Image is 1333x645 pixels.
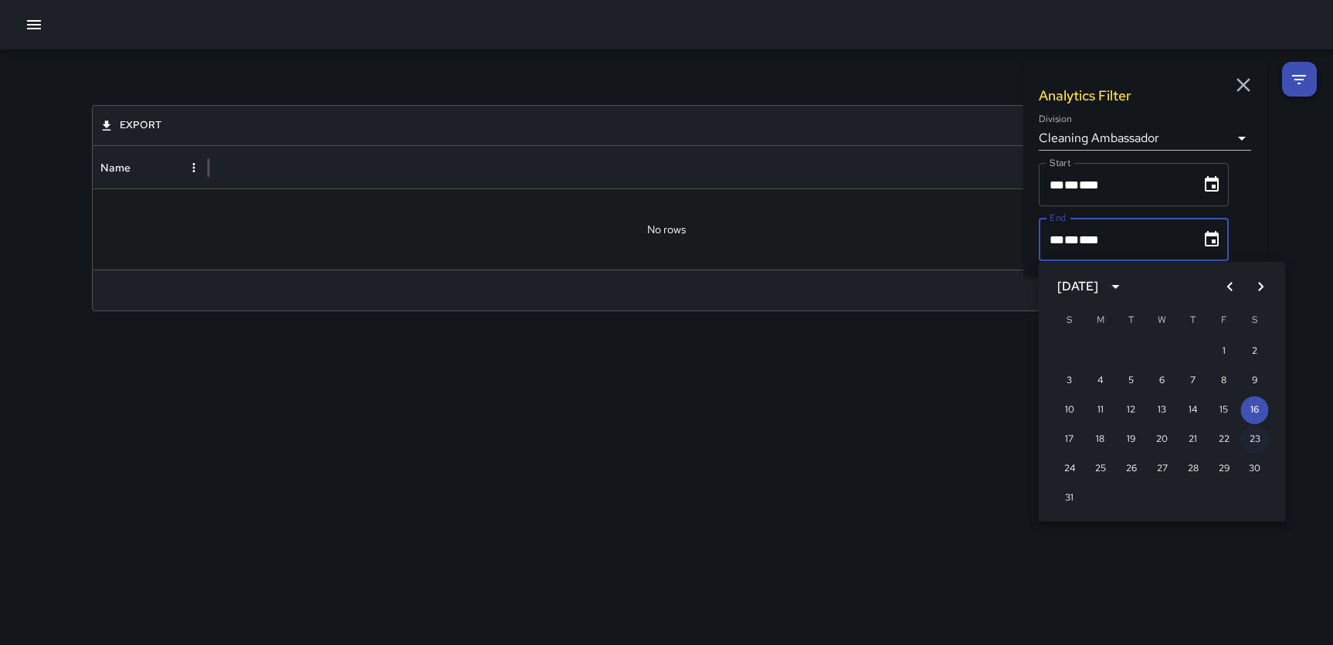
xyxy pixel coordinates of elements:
[1210,396,1238,424] button: 15
[1210,305,1238,336] span: Friday
[1103,273,1129,300] button: calendar view is open, switch to year view
[1079,179,1099,191] span: Year
[1241,367,1269,395] button: 9
[1241,396,1269,424] button: 16
[1050,211,1066,224] label: End
[1196,224,1227,255] button: Choose date, selected date is Aug 16, 2025
[1050,179,1064,191] span: Month
[1241,305,1269,336] span: Saturday
[1148,426,1176,453] button: 20
[1148,367,1176,395] button: 6
[1079,234,1099,246] span: Year
[1148,455,1176,483] button: 27
[1087,305,1114,336] span: Monday
[1148,305,1176,336] span: Wednesday
[1064,234,1079,246] span: Day
[1056,367,1084,395] button: 3
[1118,455,1145,483] button: 26
[1087,426,1114,453] button: 18
[1064,179,1079,191] span: Day
[1087,396,1114,424] button: 11
[1179,305,1207,336] span: Thursday
[1050,156,1070,169] label: Start
[1057,277,1098,296] div: [DATE]
[1118,396,1145,424] button: 12
[1056,305,1084,336] span: Sunday
[1246,271,1277,302] button: Next month
[1179,455,1207,483] button: 28
[1241,455,1269,483] button: 30
[1087,455,1114,483] button: 25
[1039,113,1072,126] label: Division
[1210,426,1238,453] button: 22
[1196,169,1227,200] button: Choose date, selected date is Aug 17, 2025
[93,189,1240,270] div: No rows
[1118,426,1145,453] button: 19
[183,157,205,178] button: Name column menu
[1241,426,1269,453] button: 23
[1210,338,1238,365] button: 1
[97,114,165,137] button: Export Data
[1215,271,1246,302] button: Previous month
[1039,87,1131,104] h1: Analytics Filter
[100,161,131,175] div: Name
[1148,396,1176,424] button: 13
[1039,126,1251,151] div: Cleaning Ambassador
[1056,396,1084,424] button: 10
[1241,338,1269,365] button: 2
[1056,455,1084,483] button: 24
[1179,396,1207,424] button: 14
[1056,426,1084,453] button: 17
[1118,367,1145,395] button: 5
[1179,367,1207,395] button: 7
[1087,367,1114,395] button: 4
[1118,305,1145,336] span: Tuesday
[1210,455,1238,483] button: 29
[1056,484,1084,512] button: 31
[1050,234,1064,246] span: Month
[1210,367,1238,395] button: 8
[1179,426,1207,453] button: 21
